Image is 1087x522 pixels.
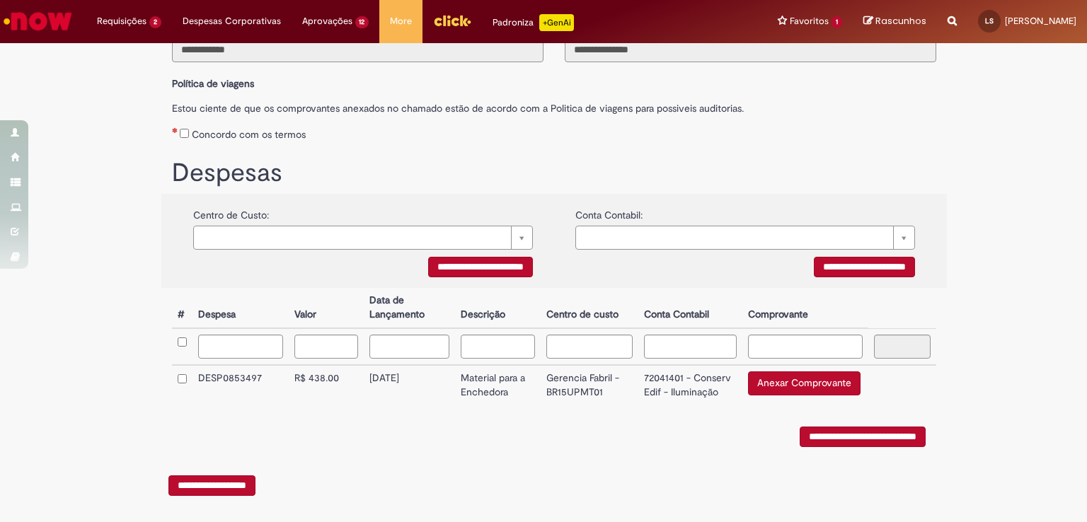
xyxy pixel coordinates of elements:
[390,14,412,28] span: More
[790,14,829,28] span: Favoritos
[193,201,269,222] label: Centro de Custo:
[172,288,192,328] th: #
[742,365,868,405] td: Anexar Comprovante
[575,201,643,222] label: Conta Contabil:
[364,288,454,328] th: Data de Lançamento
[742,288,868,328] th: Comprovante
[832,16,842,28] span: 1
[149,16,161,28] span: 2
[289,365,364,405] td: R$ 438.00
[355,16,369,28] span: 12
[575,226,915,250] a: Limpar campo {0}
[1,7,74,35] img: ServiceNow
[748,371,861,395] button: Anexar Comprovante
[1005,15,1076,27] span: [PERSON_NAME]
[433,10,471,31] img: click_logo_yellow_360x200.png
[192,127,306,141] label: Concordo com os termos
[638,365,742,405] td: 72041401 - Conserv Edif - Iluminação
[863,15,926,28] a: Rascunhos
[97,14,146,28] span: Requisições
[364,365,454,405] td: [DATE]
[289,288,364,328] th: Valor
[985,16,994,25] span: LS
[193,226,533,250] a: Limpar campo {0}
[192,365,289,405] td: DESP0853497
[455,288,541,328] th: Descrição
[302,14,352,28] span: Aprovações
[541,365,638,405] td: Gerencia Fabril - BR15UPMT01
[172,94,936,115] label: Estou ciente de que os comprovantes anexados no chamado estão de acordo com a Politica de viagens...
[541,288,638,328] th: Centro de custo
[539,14,574,31] p: +GenAi
[875,14,926,28] span: Rascunhos
[455,365,541,405] td: Material para a Enchedora
[493,14,574,31] div: Padroniza
[638,288,742,328] th: Conta Contabil
[172,159,936,187] h1: Despesas
[192,288,289,328] th: Despesa
[183,14,281,28] span: Despesas Corporativas
[172,77,254,90] b: Política de viagens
